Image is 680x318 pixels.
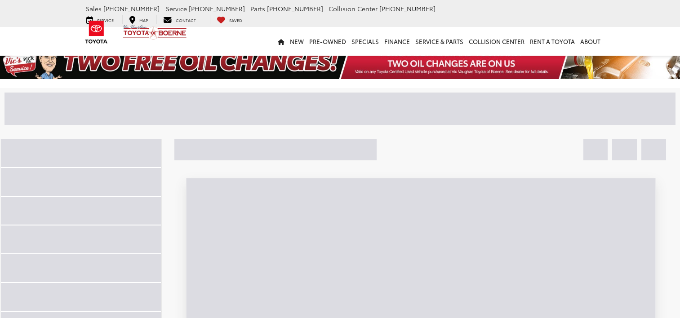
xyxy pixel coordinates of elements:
span: Collision Center [329,4,378,13]
a: Service & Parts: Opens in a new tab [413,27,466,56]
a: My Saved Vehicles [210,15,249,24]
a: Collision Center [466,27,527,56]
a: Pre-Owned [307,27,349,56]
span: [PHONE_NUMBER] [379,4,436,13]
a: Contact [156,15,203,24]
span: [PHONE_NUMBER] [267,4,323,13]
a: Finance [382,27,413,56]
a: Home [275,27,287,56]
span: Parts [250,4,265,13]
img: Vic Vaughan Toyota of Boerne [123,24,187,40]
a: Specials [349,27,382,56]
span: [PHONE_NUMBER] [103,4,160,13]
img: Toyota [80,18,113,47]
a: Map [122,15,155,24]
a: Rent a Toyota [527,27,578,56]
span: Saved [229,17,242,23]
a: About [578,27,603,56]
span: [PHONE_NUMBER] [189,4,245,13]
span: Service [166,4,187,13]
span: Sales [86,4,102,13]
a: New [287,27,307,56]
a: Service [80,15,120,24]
